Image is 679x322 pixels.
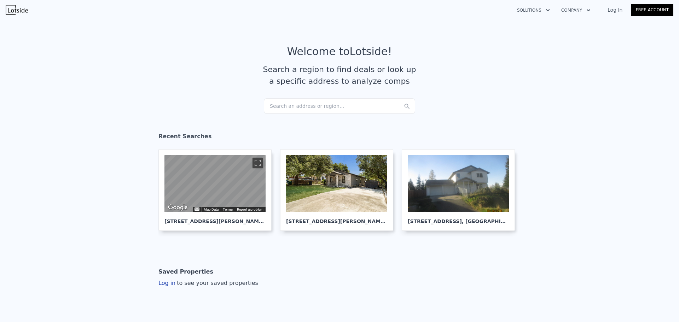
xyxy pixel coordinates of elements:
a: Report a problem [237,207,263,211]
div: Saved Properties [158,265,213,279]
button: Solutions [511,4,556,17]
div: Welcome to Lotside ! [287,45,392,58]
div: Map [164,155,266,212]
div: Log in [158,279,258,287]
img: Google [166,203,190,212]
a: Terms (opens in new tab) [223,207,233,211]
a: Open this area in Google Maps (opens a new window) [166,203,190,212]
div: [STREET_ADDRESS][PERSON_NAME] , San Antonio [286,212,387,225]
a: Free Account [631,4,673,16]
div: Search a region to find deals or look up a specific address to analyze comps [260,64,419,87]
div: Search an address or region... [264,98,415,114]
div: [STREET_ADDRESS][PERSON_NAME] , [GEOGRAPHIC_DATA] [164,212,266,225]
button: Keyboard shortcuts [195,207,199,211]
button: Company [556,4,596,17]
a: [STREET_ADDRESS], [GEOGRAPHIC_DATA] [402,149,521,231]
div: Recent Searches [158,127,521,149]
div: [STREET_ADDRESS] , [GEOGRAPHIC_DATA] [408,212,509,225]
a: Log In [599,6,631,13]
a: [STREET_ADDRESS][PERSON_NAME], San Antonio [280,149,399,231]
div: Street View [164,155,266,212]
a: Map [STREET_ADDRESS][PERSON_NAME], [GEOGRAPHIC_DATA] [158,149,277,231]
img: Lotside [6,5,28,15]
button: Toggle fullscreen view [253,158,263,168]
span: to see your saved properties [175,280,258,286]
button: Map Data [204,207,219,212]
